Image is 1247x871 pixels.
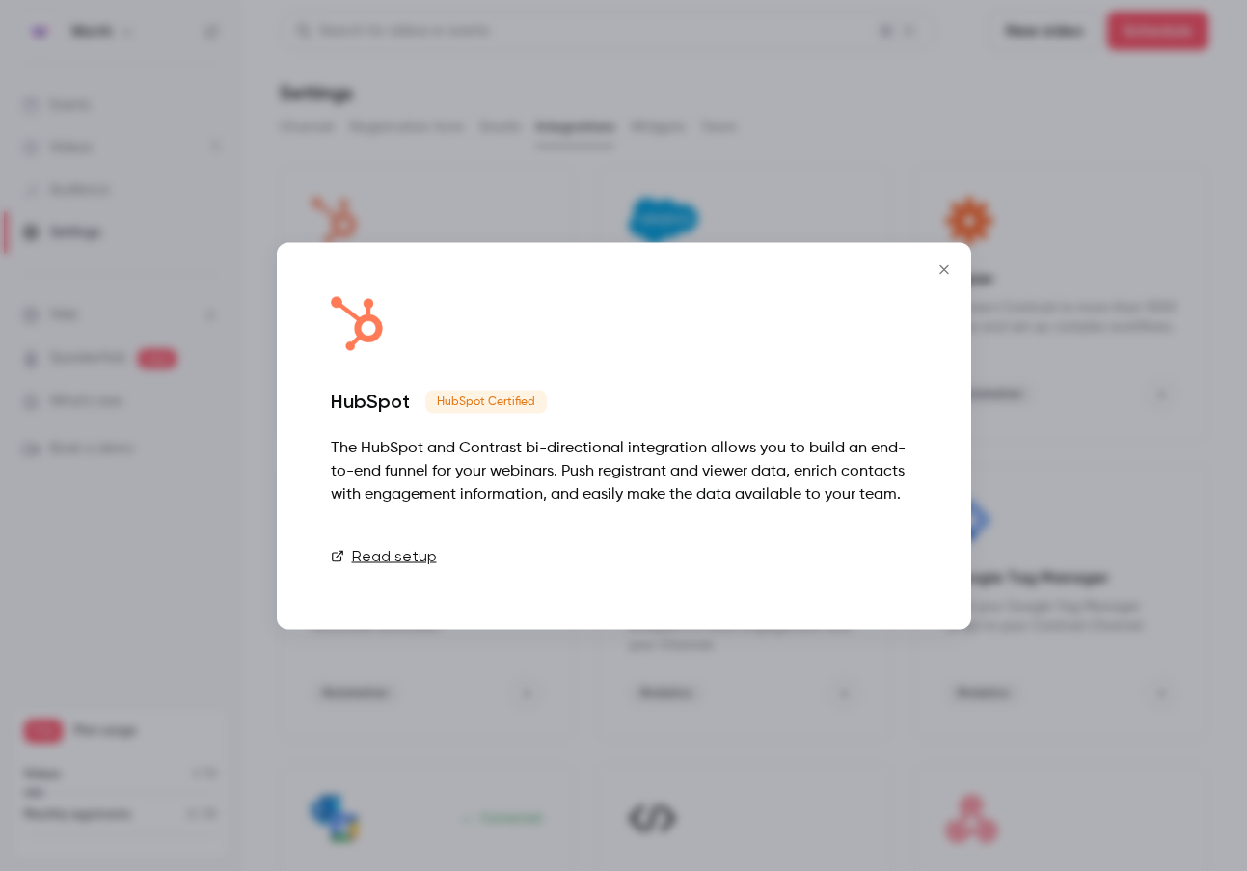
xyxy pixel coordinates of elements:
[925,250,963,288] button: Close
[821,536,917,575] a: Connect
[331,436,917,505] div: The HubSpot and Contrast bi-directional integration allows you to build an end-to-end funnel for ...
[425,390,547,413] span: HubSpot Certified
[331,389,410,412] div: HubSpot
[331,544,437,567] a: Read setup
